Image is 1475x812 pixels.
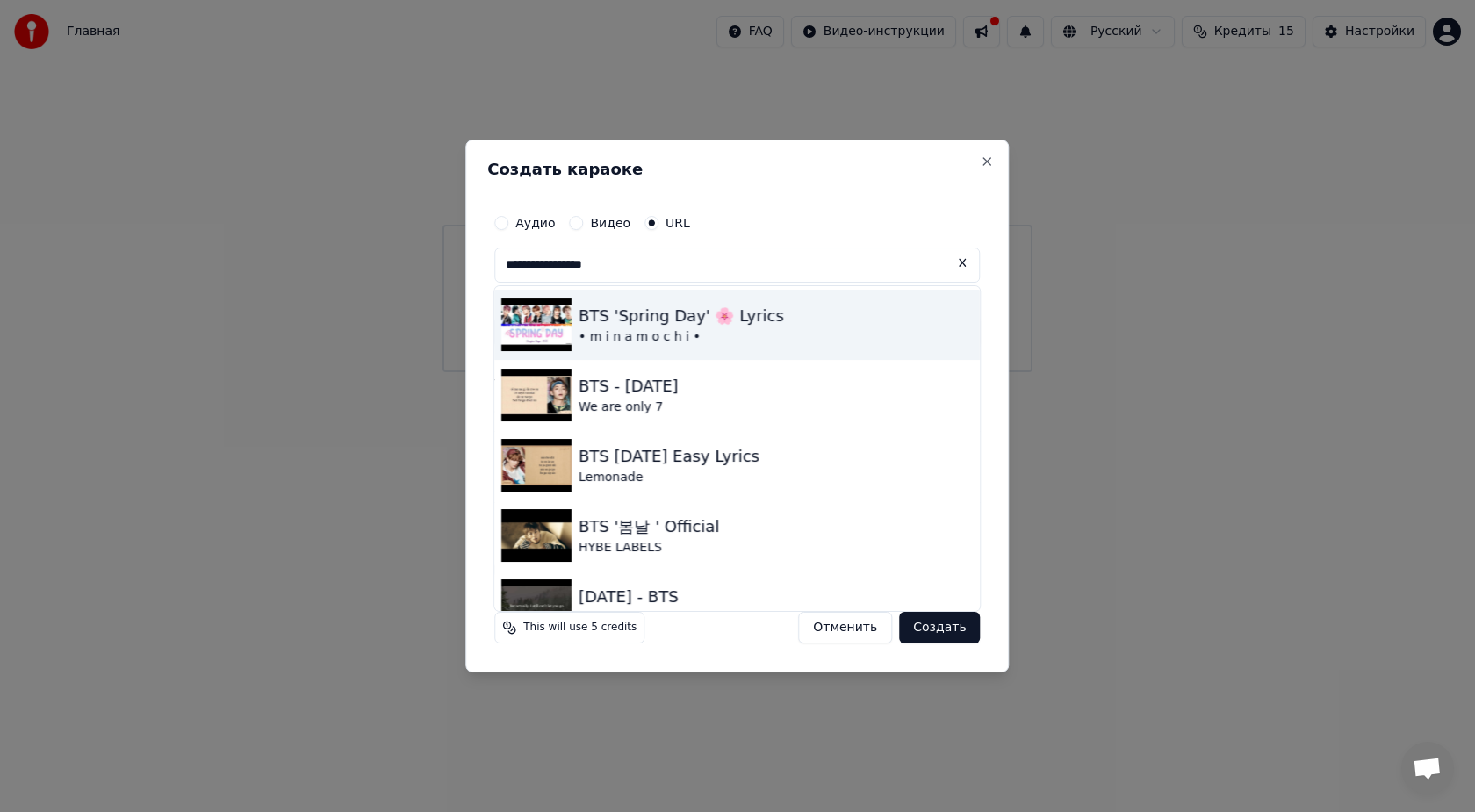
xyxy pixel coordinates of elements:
h2: Создать караоке [487,162,987,177]
div: BTS [DATE] Easy Lyrics [579,444,759,469]
label: Заголовок [494,297,980,309]
div: Face Yourself [579,609,679,627]
button: Создать [899,612,980,643]
img: BTS - spring day [501,369,572,421]
span: This will use 5 credits [523,621,637,635]
div: BTS '봄날 ' Official [579,514,719,539]
img: BTS Spring Day Easy Lyrics [501,439,572,492]
label: URL [666,217,690,229]
div: Lemonade [579,469,759,486]
div: BTS 'Spring Day' 🌸 Lyrics [579,304,784,328]
img: BTS 'Spring Day' 🌸 Lyrics [501,298,572,351]
button: Отменить [798,612,892,643]
div: We are only 7 [579,399,679,416]
img: BTS '봄날 ' Official [501,509,572,562]
div: • m i n a m o c h i • [579,328,784,346]
label: Видео [590,217,630,229]
label: Аудио [515,217,555,229]
div: BTS - [DATE] [579,374,679,399]
div: HYBE LABELS [579,539,719,557]
div: [DATE] - BTS [579,585,679,609]
img: Spring Day - BTS [501,579,572,632]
